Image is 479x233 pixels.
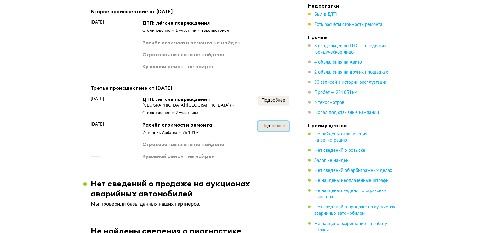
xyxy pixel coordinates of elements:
span: Пробег — 281 051 км [314,90,357,95]
div: ДТП: лёгкие повреждения [142,19,229,26]
span: Подробнее [261,98,285,103]
div: Второе происшествие от [DATE] [91,7,289,15]
div: Столкновение [142,111,175,116]
div: Расчёт стоимости ремонта не найден [142,39,241,46]
span: Нет сведений об арбитражных делах [314,168,392,173]
h4: Недостатки [308,3,396,9]
div: [GEOGRAPHIC_DATA] ([GEOGRAPHIC_DATA]) [142,103,236,109]
button: Подробнее [258,121,289,131]
div: Кузовной ремонт не найден [142,153,215,160]
span: Не найдены неоплаченные штрафы [314,179,389,183]
div: Европротокол [201,28,229,34]
span: 6 техосмотров [314,100,344,105]
span: Был в ДТП [314,12,337,17]
span: 8 владельцев по ПТС — среди них юридическое лицо [314,44,386,54]
span: Не найдены сведения о страховых выплатах [314,189,387,199]
div: ДТП: лёгкие повреждения [142,96,258,103]
div: 1 участник [175,28,201,34]
span: [DATE] [91,96,104,102]
span: Залог не найден [314,158,349,163]
span: Не найдены ограничения на регистрацию [314,132,367,143]
button: Подробнее [258,96,289,106]
h4: Прочее [308,34,396,40]
span: Не найдено разрешение на работу в такси [314,221,387,232]
div: Кузовной ремонт не найден [142,63,215,70]
h3: Нет сведений о продаже на аукционах аварийных автомобилей [91,179,297,198]
span: [DATE] [91,121,104,128]
span: 4 объявления на Авито [314,60,362,65]
div: Третье происшествие от [DATE] [91,84,289,92]
span: Есть расчёты стоимости ремонта [314,22,382,27]
span: Попал под отзывные кампании [314,111,379,115]
span: Подробнее [261,124,285,128]
span: Нет сведений о розыске [314,148,365,153]
span: 2 объявления на других площадках [314,70,388,75]
h4: Преимущества [308,122,396,128]
div: Страховая выплата не найдена [142,141,224,148]
div: Расчёт стоимости ремонта [142,121,212,128]
span: 90 записей в истории эксплуатации [314,80,387,85]
div: Страховая выплата не найдена [142,51,224,58]
span: [DATE] [91,19,104,26]
div: Источник Audatex [142,130,182,136]
span: Нет сведений о продаже на аукционах аварийных автомобилей [314,205,395,216]
div: 2 участника [175,111,198,116]
div: Столкновение [142,28,175,34]
div: 76 131 ₽ [182,130,199,136]
p: Мы проверили базы данных наших партнёров. [91,201,289,207]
